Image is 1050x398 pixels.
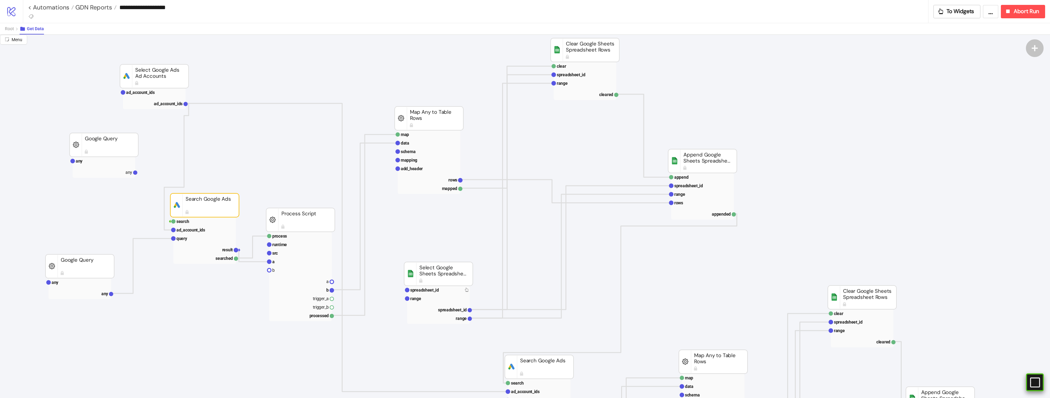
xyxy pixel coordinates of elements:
[272,234,287,238] text: process
[326,279,329,284] text: a
[5,23,20,34] button: Root
[674,192,685,197] text: range
[438,307,467,312] text: spreadsheet_id
[983,5,998,18] button: ...
[947,8,974,15] span: To Widgets
[12,37,22,42] span: Menu
[834,320,863,324] text: spreadsheet_id
[74,3,112,11] span: GDN Reports
[448,177,457,182] text: rows
[20,23,44,34] button: Get Data
[176,228,205,232] text: ad_account_ids
[834,328,845,333] text: range
[125,170,132,175] text: any
[176,219,189,224] text: search
[401,158,417,163] text: mapping
[401,149,416,154] text: schema
[557,72,585,77] text: spreadsheet_id
[685,384,693,389] text: data
[272,251,278,256] text: src
[511,381,524,385] text: search
[685,393,700,397] text: schema
[154,101,183,106] text: ad_account_ids
[52,280,59,285] text: any
[101,291,108,296] text: any
[272,242,287,247] text: runtime
[557,64,566,69] text: clear
[685,375,693,380] text: map
[1001,5,1045,18] button: Abort Run
[456,316,467,321] text: range
[222,247,233,252] text: result
[176,236,187,241] text: query
[410,296,421,301] text: range
[76,159,83,163] text: any
[674,183,703,188] text: spreadsheet_id
[28,4,74,10] a: < Automations
[5,37,9,41] span: radius-bottomright
[674,175,689,180] text: append
[511,389,540,394] text: ad_account_ids
[5,26,14,31] span: Root
[126,90,155,95] text: ad_account_ids
[272,268,275,273] text: b
[401,132,409,137] text: map
[557,81,568,86] text: range
[410,288,439,292] text: spreadsheet_id
[674,200,683,205] text: rows
[326,288,329,292] text: b
[27,26,44,31] span: Get Data
[933,5,981,18] button: To Widgets
[1014,8,1039,15] span: Abort Run
[272,259,275,264] text: a
[834,311,843,316] text: clear
[401,141,409,145] text: data
[74,4,117,10] a: GDN Reports
[401,166,423,171] text: add_header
